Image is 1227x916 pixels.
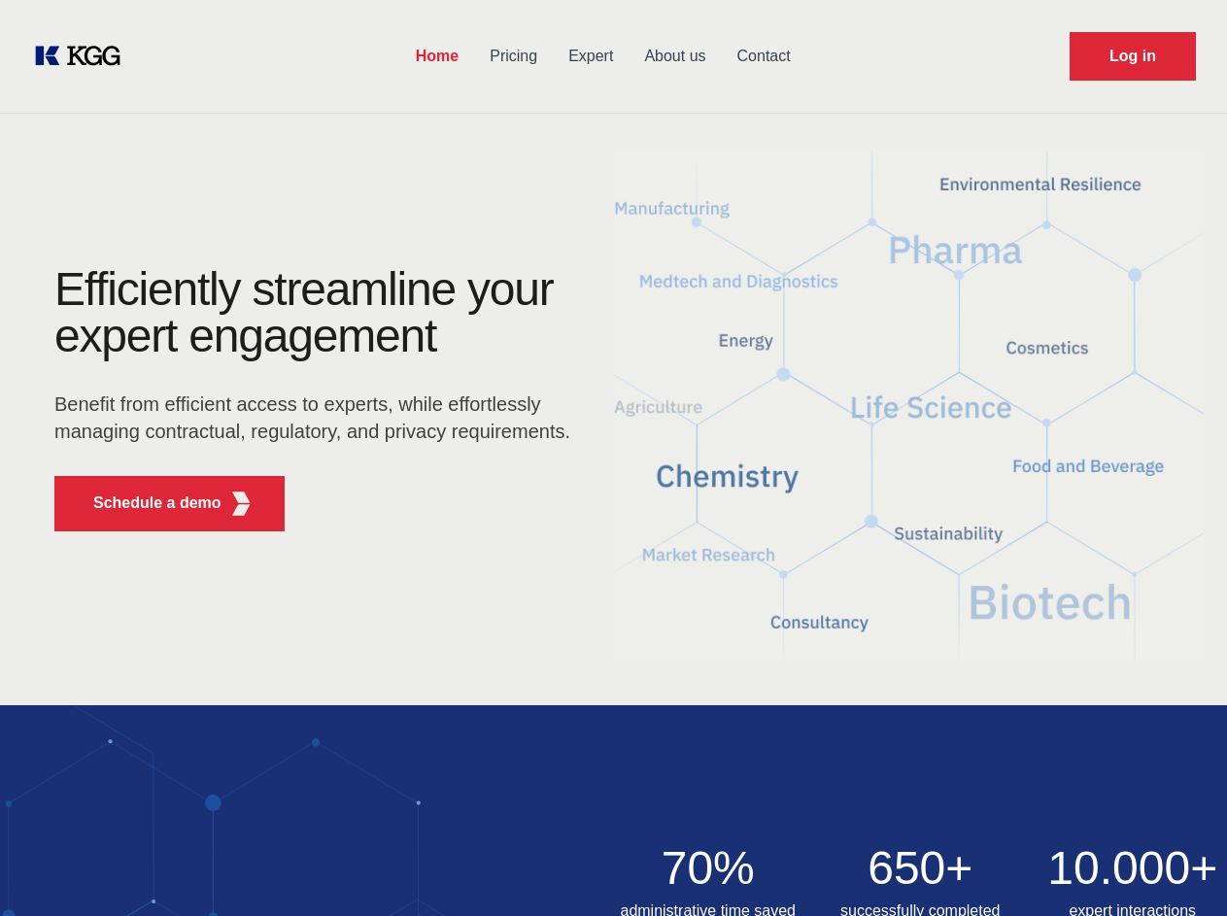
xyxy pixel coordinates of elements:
h2: 650+ [826,845,1015,892]
img: KGG Fifth Element RED [614,126,1205,686]
a: Pricing [474,31,553,82]
h2: 70% [614,845,803,892]
a: Contact [722,31,806,82]
button: Schedule a demoKGG Fifth Element RED [54,476,285,531]
a: Request Demo [1070,32,1196,81]
iframe: Chat Widget [1130,823,1227,916]
a: About us [629,31,721,82]
a: Expert [553,31,629,82]
h1: Efficiently streamline your expert engagement [54,266,583,359]
p: Benefit from efficient access to experts, while effortlessly managing contractual, regulatory, an... [54,390,583,445]
a: Home [400,31,474,82]
a: KOL Knowledge Platform: Talk to Key External Experts (KEE) [31,41,136,72]
img: KGG Fifth Element RED [229,492,254,516]
p: Schedule a demo [93,492,222,515]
